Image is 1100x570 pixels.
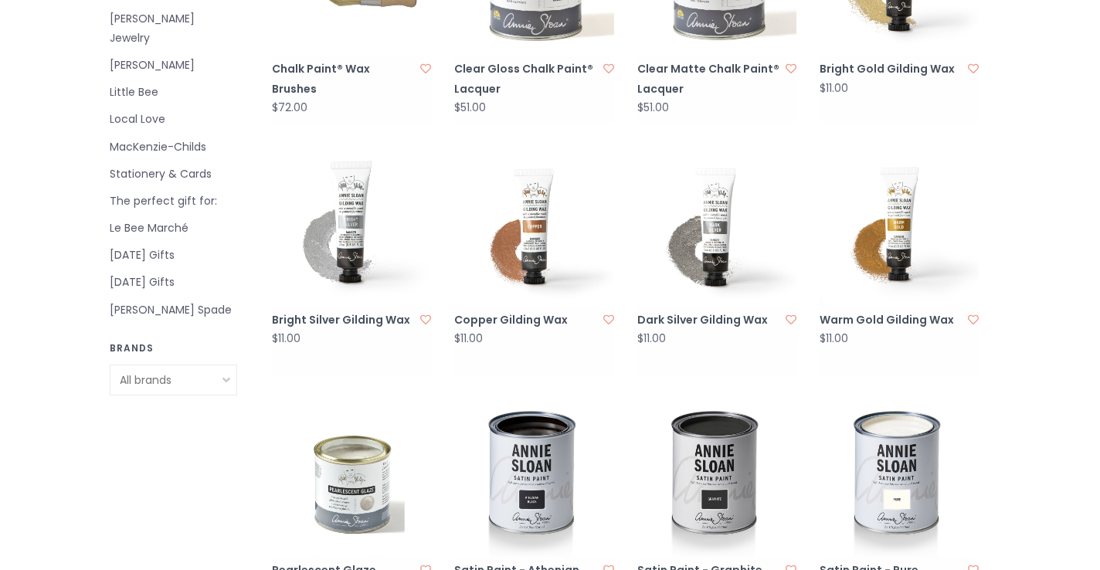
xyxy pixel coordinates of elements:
[110,83,237,102] a: Little Bee
[110,110,237,129] a: Local Love
[454,398,613,557] img: Satin Paint - Athenian Black
[110,9,237,48] a: [PERSON_NAME] Jewelry
[637,310,781,330] a: Dark Silver Gilding Wax
[820,398,979,557] img: Satin Paint - Pure
[110,165,237,184] a: Stationery & Cards
[820,147,979,306] img: Annie Sloan® Warm Gold Gilding Wax
[454,147,613,306] img: Annie Sloan® Copper Gilding Wax
[786,312,796,327] a: Add to wishlist
[454,102,486,114] div: $51.00
[968,61,979,76] a: Add to wishlist
[786,61,796,76] a: Add to wishlist
[272,59,416,98] a: Chalk Paint® Wax Brushes
[272,147,431,306] img: Annie Sloan® Bright Silver Gilding Wax
[603,312,614,327] a: Add to wishlist
[454,333,483,344] div: $11.00
[454,310,598,330] a: Copper Gilding Wax
[637,147,796,306] img: Annie Sloan® Dark Silver Gilding Wax
[110,219,237,238] a: Le Bee Marché
[637,398,796,557] img: Satin Paint - Graphite
[454,59,598,98] a: Clear Gloss Chalk Paint® Lacquer
[110,246,237,265] a: [DATE] Gifts
[637,333,666,344] div: $11.00
[272,310,416,330] a: Bright Silver Gilding Wax
[272,333,300,344] div: $11.00
[272,398,431,557] img: Annie Sloan® Pearlescent Glaze
[968,312,979,327] a: Add to wishlist
[820,310,963,330] a: Warm Gold Gilding Wax
[110,273,237,292] a: [DATE] Gifts
[820,333,848,344] div: $11.00
[603,61,614,76] a: Add to wishlist
[272,102,307,114] div: $72.00
[420,61,431,76] a: Add to wishlist
[110,343,237,353] h3: Brands
[110,137,237,157] a: MacKenzie-Childs
[110,56,237,75] a: [PERSON_NAME]
[820,59,963,79] a: Bright Gold Gilding Wax
[637,102,669,114] div: $51.00
[110,300,237,320] a: [PERSON_NAME] Spade
[110,192,237,211] a: The perfect gift for:
[637,59,781,98] a: Clear Matte Chalk Paint® Lacquer
[420,312,431,327] a: Add to wishlist
[820,83,848,94] div: $11.00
